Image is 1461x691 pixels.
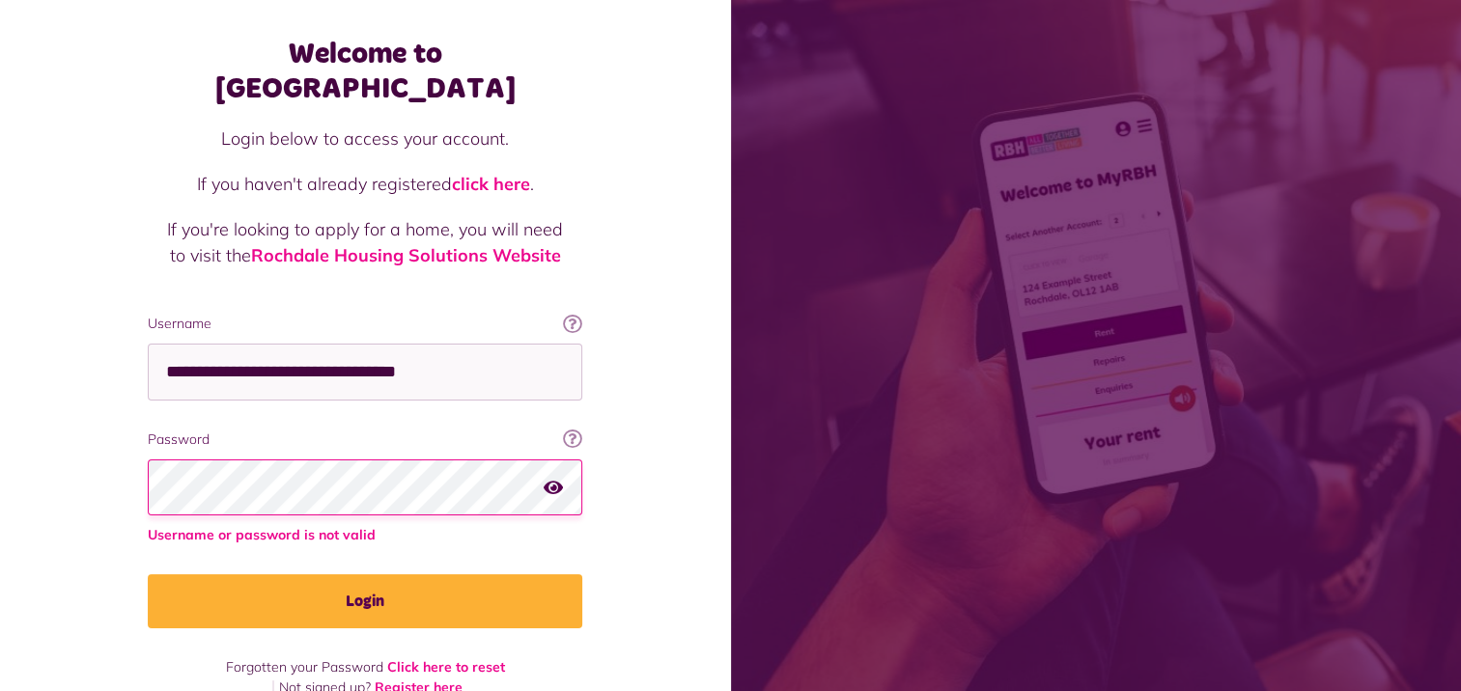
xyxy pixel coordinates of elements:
[167,125,563,152] p: Login below to access your account.
[148,574,582,628] button: Login
[251,244,561,266] a: Rochdale Housing Solutions Website
[167,171,563,197] p: If you haven't already registered .
[148,525,582,545] span: Username or password is not valid
[148,314,582,334] label: Username
[148,429,582,450] label: Password
[167,216,563,268] p: If you're looking to apply for a home, you will need to visit the
[452,173,530,195] a: click here
[226,658,383,676] span: Forgotten your Password
[387,658,505,676] a: Click here to reset
[148,37,582,106] h1: Welcome to [GEOGRAPHIC_DATA]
